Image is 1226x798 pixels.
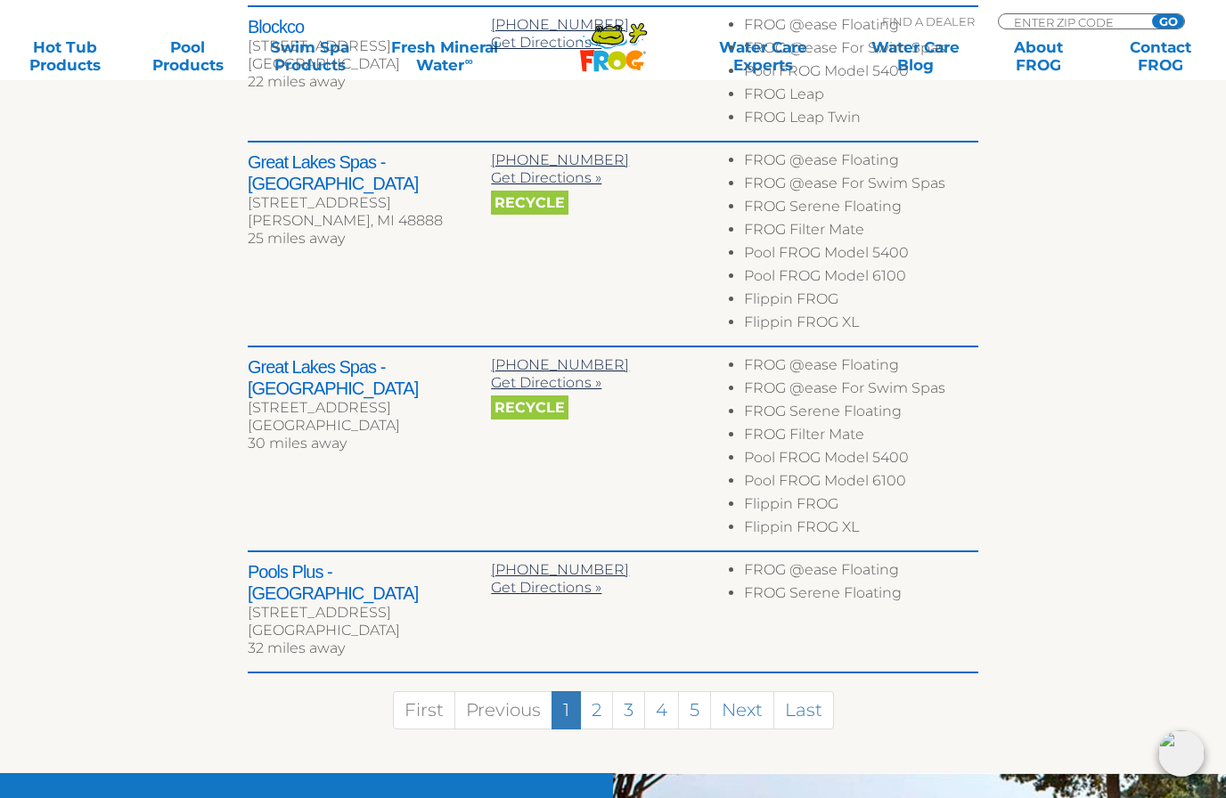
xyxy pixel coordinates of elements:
li: Flippin FROG [744,495,978,518]
a: Next [710,691,774,729]
a: Get Directions » [491,34,601,51]
a: Previous [454,691,552,729]
a: Get Directions » [491,579,601,596]
a: Hot TubProducts [18,38,113,74]
a: Get Directions » [491,169,601,186]
span: 25 miles away [248,230,345,247]
span: 30 miles away [248,435,347,452]
li: FROG @ease Floating [744,151,978,175]
a: Get Directions » [491,374,601,391]
li: FROG @ease For Swim Spas [744,379,978,403]
div: [STREET_ADDRESS] [248,194,491,212]
li: FROG @ease Floating [744,16,978,39]
h2: Great Lakes Spas - [GEOGRAPHIC_DATA] [248,151,491,194]
a: [PHONE_NUMBER] [491,356,629,373]
a: [PHONE_NUMBER] [491,561,629,578]
li: FROG @ease For Swim Spas [744,39,978,62]
li: Pool FROG Model 5400 [744,244,978,267]
span: 22 miles away [248,73,345,90]
li: FROG @ease Floating [744,561,978,584]
div: [GEOGRAPHIC_DATA] [248,417,491,435]
div: [STREET_ADDRESS] [248,604,491,622]
span: Recycle [491,191,568,215]
a: 5 [678,691,711,729]
li: Pool FROG Model 5400 [744,62,978,85]
li: FROG @ease Floating [744,356,978,379]
a: AboutFROG [991,38,1086,74]
div: [PERSON_NAME], MI 48888 [248,212,491,230]
a: First [393,691,455,729]
a: 4 [644,691,679,729]
span: 32 miles away [248,639,345,656]
li: Flippin FROG XL [744,313,978,337]
div: [STREET_ADDRESS] [248,37,491,55]
li: FROG Serene Floating [744,198,978,221]
li: Flippin FROG [744,290,978,313]
a: 2 [580,691,613,729]
li: FROG Leap [744,85,978,109]
h2: Great Lakes Spas - [GEOGRAPHIC_DATA] [248,356,491,399]
div: [GEOGRAPHIC_DATA] [248,55,491,73]
div: [STREET_ADDRESS] [248,399,491,417]
li: FROG Serene Floating [744,403,978,426]
li: Pool FROG Model 5400 [744,449,978,472]
li: FROG Leap Twin [744,109,978,132]
img: openIcon [1158,730,1205,777]
li: FROG Serene Floating [744,584,978,607]
input: Zip Code Form [1012,14,1132,29]
li: FROG Filter Mate [744,426,978,449]
li: Flippin FROG XL [744,518,978,541]
a: [PHONE_NUMBER] [491,16,629,33]
div: [GEOGRAPHIC_DATA] [248,622,491,639]
a: [PHONE_NUMBER] [491,151,629,168]
li: Pool FROG Model 6100 [744,267,978,290]
a: 1 [552,691,581,729]
span: Recycle [491,395,568,419]
li: FROG @ease For Swim Spas [744,175,978,198]
h2: Pools Plus - [GEOGRAPHIC_DATA] [248,561,491,604]
a: PoolProducts [140,38,235,74]
input: GO [1152,14,1184,28]
a: ContactFROG [1113,38,1208,74]
li: FROG Filter Mate [744,221,978,244]
a: 3 [612,691,645,729]
li: Pool FROG Model 6100 [744,472,978,495]
a: Last [773,691,834,729]
h2: Blockco [248,16,491,37]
